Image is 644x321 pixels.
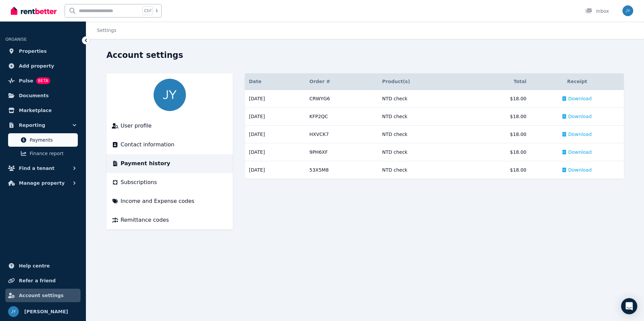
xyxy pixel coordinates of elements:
[142,6,153,15] span: Ctrl
[8,133,78,147] a: Payments
[5,176,80,190] button: Manage property
[19,277,56,285] span: Refer a friend
[5,259,80,273] a: Help centre
[5,118,80,132] button: Reporting
[8,147,78,160] a: Finance report
[382,131,464,138] div: NTD check
[245,161,305,179] td: [DATE]
[19,291,64,299] span: Account settings
[530,73,624,90] th: Receipt
[19,77,33,85] span: Pulse
[622,5,633,16] img: JENNY YE
[5,104,80,117] a: Marketplace
[19,47,47,55] span: Properties
[36,77,50,84] span: BETA
[5,289,80,302] a: Account settings
[568,167,592,173] span: Download
[112,178,227,186] a: Subscriptions
[112,197,227,205] a: Income and Expense codes
[245,126,305,143] td: [DATE]
[8,306,19,317] img: JENNY YE
[112,122,227,130] a: User profile
[469,108,530,126] td: $18.00
[305,90,378,108] td: CRWYG6
[112,159,227,168] a: Payment history
[382,113,464,120] div: NTD check
[121,216,169,224] span: Remittance codes
[86,22,124,39] nav: Breadcrumb
[121,197,194,205] span: Income and Expense codes
[469,73,530,90] th: Total
[5,59,80,73] a: Add property
[121,159,170,168] span: Payment history
[19,179,65,187] span: Manage property
[154,79,186,111] img: JENNY YE
[305,126,378,143] td: HXVCK7
[585,8,609,14] div: Inbox
[5,44,80,58] a: Properties
[568,95,592,102] span: Download
[112,141,227,149] a: Contact information
[19,106,52,114] span: Marketplace
[19,164,55,172] span: Find a tenant
[305,161,378,179] td: 53X5M8
[378,73,469,90] th: Product(s)
[97,28,116,33] a: Settings
[245,143,305,161] td: [DATE]
[469,161,530,179] td: $18.00
[5,162,80,175] button: Find a tenant
[245,73,305,90] th: Date
[106,50,183,61] h1: Account settings
[382,167,464,173] div: NTD check
[382,95,464,102] div: NTD check
[245,90,305,108] td: [DATE]
[5,274,80,287] a: Refer a friend
[121,178,157,186] span: Subscriptions
[305,108,378,126] td: KFP2QC
[30,149,75,157] span: Finance report
[469,143,530,161] td: $18.00
[11,6,57,16] img: RentBetter
[310,78,330,85] span: Order #
[469,126,530,143] td: $18.00
[5,37,27,42] span: ORGANISE
[568,113,592,120] span: Download
[5,89,80,102] a: Documents
[621,298,637,314] div: Open Intercom Messenger
[156,8,158,13] span: k
[19,62,54,70] span: Add property
[121,141,174,149] span: Contact information
[19,92,49,100] span: Documents
[305,143,378,161] td: 9PH6XF
[568,131,592,138] span: Download
[19,262,50,270] span: Help centre
[112,216,227,224] a: Remittance codes
[30,136,75,144] span: Payments
[19,121,45,129] span: Reporting
[121,122,152,130] span: User profile
[245,108,305,126] td: [DATE]
[5,74,80,87] a: PulseBETA
[24,308,68,316] span: [PERSON_NAME]
[568,149,592,155] span: Download
[382,149,464,155] div: NTD check
[469,90,530,108] td: $18.00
